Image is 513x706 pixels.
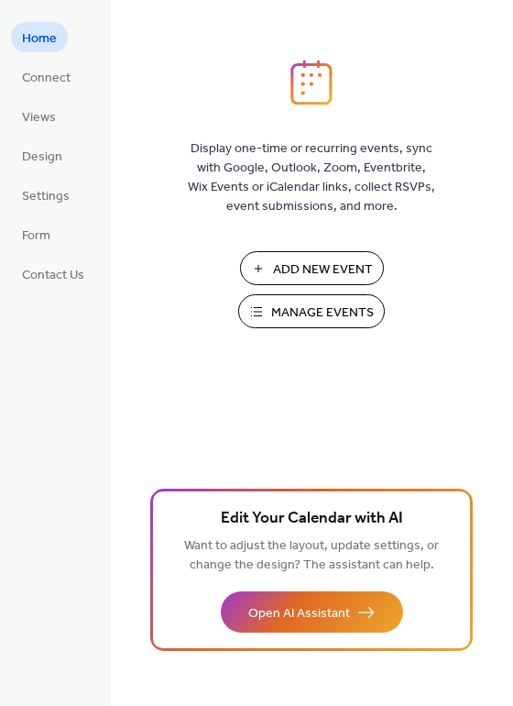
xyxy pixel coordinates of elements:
a: Contact Us [11,259,95,289]
a: Form [11,219,61,249]
span: Form [22,226,50,246]
a: Design [11,140,73,171]
span: Connect [22,69,71,88]
span: Views [22,108,56,127]
a: Views [11,101,67,131]
span: Open AI Assistant [248,604,350,623]
span: Manage Events [271,303,374,323]
span: Design [22,148,62,167]
span: Edit Your Calendar with AI [221,506,403,532]
span: Want to adjust the layout, update settings, or change the design? The assistant can help. [184,534,439,578]
a: Settings [11,180,81,210]
img: logo_icon.svg [290,60,333,105]
span: Settings [22,187,70,206]
a: Connect [11,61,82,92]
button: Open AI Assistant [221,591,403,633]
a: Home [11,22,68,52]
span: Contact Us [22,266,84,285]
span: Display one-time or recurring events, sync with Google, Outlook, Zoom, Eventbrite, Wix Events or ... [188,139,435,216]
button: Manage Events [238,294,385,328]
span: Add New Event [273,260,373,280]
span: Home [22,29,57,49]
button: Add New Event [240,251,384,285]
